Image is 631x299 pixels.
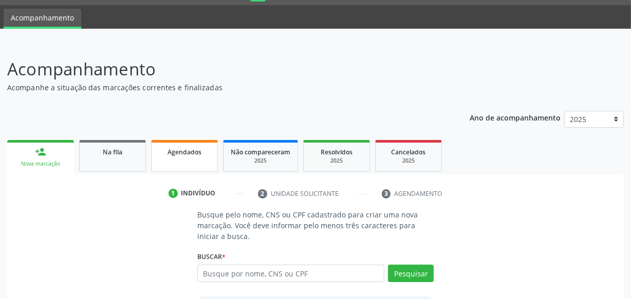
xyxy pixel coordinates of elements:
p: Ano de acompanhamento [470,111,561,124]
span: Na fila [103,148,122,156]
span: Cancelados [392,148,426,156]
label: Buscar [197,249,226,265]
span: Resolvidos [321,148,352,156]
div: person_add [35,146,46,157]
a: Acompanhamento [4,9,81,29]
span: Agendados [168,148,201,156]
span: Não compareceram [231,148,290,156]
p: Acompanhe a situação das marcações correntes e finalizadas [7,82,439,93]
div: 2025 [231,157,290,165]
div: 1 [169,189,178,198]
input: Busque por nome, CNS ou CPF [197,265,384,282]
div: 2025 [383,157,434,165]
div: 2025 [311,157,362,165]
button: Pesquisar [388,265,434,282]
div: Indivíduo [181,189,216,198]
div: Nova marcação [14,160,67,168]
p: Busque pelo nome, CNS ou CPF cadastrado para criar uma nova marcação. Você deve informar pelo men... [197,209,434,242]
p: Acompanhamento [7,56,439,82]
